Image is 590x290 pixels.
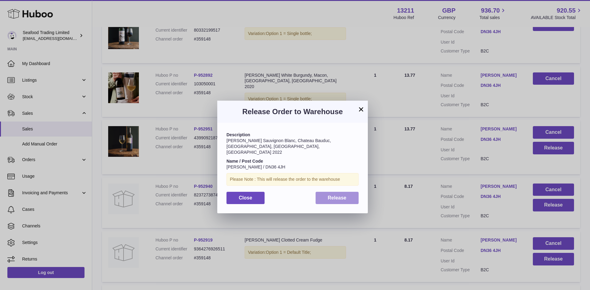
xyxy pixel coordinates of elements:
span: Close [239,195,252,200]
h3: Release Order to Warehouse [226,107,359,117]
button: × [357,106,365,113]
strong: Description [226,132,250,137]
span: [PERSON_NAME] Sauvignon Blanc, Chateau Bauduc, [GEOGRAPHIC_DATA], [GEOGRAPHIC_DATA], [GEOGRAPHIC_... [226,138,331,155]
button: Release [316,192,359,204]
span: [PERSON_NAME] / DN36 4JH [226,164,285,169]
span: Release [328,195,347,200]
strong: Name / Post Code [226,159,263,164]
div: Please Note : This will release the order to the warehouse [226,173,359,186]
button: Close [226,192,265,204]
